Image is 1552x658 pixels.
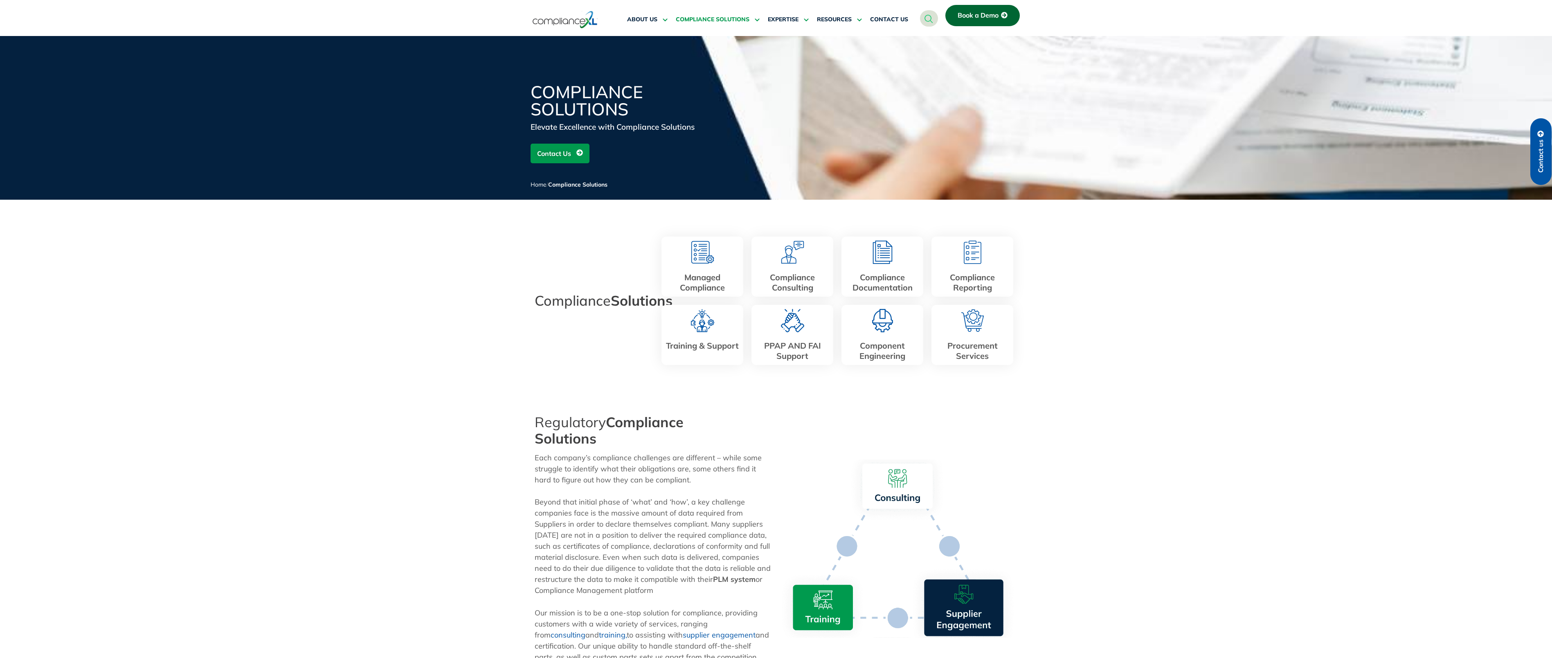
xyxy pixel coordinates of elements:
span: RESOURCES [817,16,852,23]
a: consulting [551,630,585,640]
a: PPAP AND FAI Support [764,340,821,361]
a: Managed Compliance [680,272,725,293]
a: Compliance Consulting [770,272,815,293]
img: logo-one.svg [533,10,598,29]
a: Book a Demo [945,5,1020,26]
b: Compliance Solutions [535,413,684,447]
span: / [531,181,607,188]
a: Procurement Services [947,340,998,361]
a: navsearch-button [920,10,938,27]
a: ABOUT US [627,10,668,29]
span: EXPERTISE [768,16,798,23]
h3: Regulatory [535,414,772,447]
strong: PLM system [713,575,756,584]
span: COMPLIANCE SOLUTIONS [676,16,749,23]
a: RESOURCES [817,10,862,29]
a: Compliance Reporting [950,272,995,293]
b: Solutions [611,292,673,309]
span: Contact us [1537,140,1545,173]
span: CONTACT US [870,16,908,23]
a: Contact Us [531,144,589,163]
a: EXPERTISE [768,10,809,29]
h2: Compliance [535,293,649,309]
a: Compliance Documentation [852,272,913,293]
span: Book a Demo [958,12,999,19]
p: Each company’s compliance challenges are different – while some struggle to identify what their o... [535,452,772,485]
a: training, [599,630,627,640]
a: Home [531,181,547,188]
h1: Compliance Solutions [531,83,727,118]
a: supplier engagement [683,630,756,640]
a: Component Engineering [859,340,905,361]
div: Elevate Excellence with Compliance Solutions [531,121,727,133]
p: Beyond that initial phase of ‘what’ and ‘how’, a key challenge companies face is the massive amou... [535,496,772,596]
a: CONTACT US [870,10,908,29]
span: Compliance Solutions [548,181,607,188]
a: Contact us [1530,118,1552,185]
span: Contact Us [537,146,571,161]
span: ABOUT US [627,16,657,23]
a: COMPLIANCE SOLUTIONS [676,10,760,29]
a: Training & Support [666,340,739,351]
